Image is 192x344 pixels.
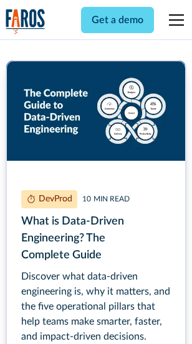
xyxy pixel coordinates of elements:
img: Logo of the analytics and reporting company Faros. [6,9,46,34]
a: Get a demo [81,7,154,33]
a: home [6,9,46,34]
div: menu [161,5,186,35]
